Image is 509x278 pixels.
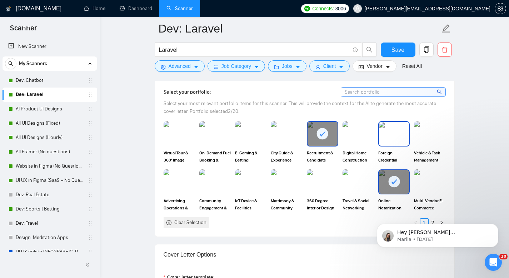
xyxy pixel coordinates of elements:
[495,3,506,14] button: setting
[5,61,16,66] span: search
[362,43,376,57] button: search
[353,48,358,52] span: info-circle
[16,216,84,230] a: Dev: Travel
[268,60,306,72] button: folderJobscaret-down
[438,43,452,57] button: delete
[271,121,302,146] img: portfolio thumbnail image
[3,39,97,54] li: New Scanner
[88,192,94,198] span: holder
[166,220,171,225] span: close-circle
[164,149,195,164] span: Virtual Tour & 360° Image Collaboration Platform
[363,46,376,53] span: search
[164,100,436,114] span: Select your most relevant portfolio items for this scanner. This will provide the context for the...
[366,209,509,259] iframe: Intercom notifications message
[335,5,346,13] span: 3006
[343,169,374,194] img: portfolio thumbnail image
[307,149,338,164] span: Recruitment & Candidate Management Platform
[164,121,195,146] img: portfolio thumbnail image
[16,230,84,245] a: Design: Meditation Apps
[16,159,84,173] a: Website in Figma (No Questions)
[307,169,338,194] img: portfolio thumbnail image
[169,62,191,70] span: Advanced
[88,249,94,255] span: holder
[199,121,231,146] img: portfolio thumbnail image
[414,169,445,194] img: portfolio thumbnail image
[120,5,152,11] a: dashboardDashboard
[359,64,364,70] span: idcard
[221,62,251,70] span: Job Category
[495,6,506,11] a: setting
[16,188,84,202] a: Dev: Real Estate
[235,149,266,164] span: E-Gaming & Betting Marketplace
[274,64,279,70] span: folder
[5,58,16,69] button: search
[343,121,374,146] img: portfolio thumbnail image
[31,21,121,126] span: Hey [PERSON_NAME][EMAIL_ADDRESS][DOMAIN_NAME], Looks like your Upwork agency Codebuddy Pvt. Ltd. ...
[353,60,396,72] button: idcardVendorcaret-down
[441,24,451,33] span: edit
[6,3,11,15] img: logo
[161,64,166,70] span: setting
[88,106,94,112] span: holder
[164,197,195,212] span: Advertising Operations & Media Inventory SaaS
[8,39,91,54] a: New Scanner
[341,88,445,96] input: Search portfolio
[366,62,382,70] span: Vendor
[88,206,94,212] span: holder
[235,121,266,146] img: portfolio thumbnail image
[85,261,92,268] span: double-left
[16,202,84,216] a: Dev: Sports | Betting
[174,219,206,227] div: Clear Selection
[88,235,94,240] span: holder
[19,56,47,71] span: My Scanners
[414,121,445,146] img: portfolio thumbnail image
[16,88,84,102] a: Dev: Laravel
[385,64,390,70] span: caret-down
[307,197,338,212] span: 360 Degree Interior Design Visualization Tool
[499,254,508,259] span: 10
[31,28,123,34] p: Message from Mariia, sent 1d ago
[254,64,259,70] span: caret-down
[414,197,445,212] span: Multi-Vendor E-Commerce Platform
[164,89,211,95] span: Select your portfolio:
[16,245,84,259] a: UI UX only in [GEOGRAPHIC_DATA]
[437,88,443,96] span: search
[199,169,231,194] img: portfolio thumbnail image
[378,197,410,212] span: Online Notarization Platform
[88,78,94,83] span: holder
[199,149,231,164] span: On-Demand Fuel Booking & Delivery Platform
[295,64,300,70] span: caret-down
[438,46,451,53] span: delete
[381,43,415,57] button: Save
[155,60,205,72] button: settingAdvancedcaret-down
[194,64,199,70] span: caret-down
[88,220,94,226] span: holder
[485,254,502,271] iframe: Intercom live chat
[159,45,350,54] input: Search Freelance Jobs...
[214,64,219,70] span: bars
[16,130,84,145] a: All UI Designs (Hourly)
[88,120,94,126] span: holder
[420,46,433,53] span: copy
[378,149,410,164] span: Foreign Credential Evaluation Marketplace
[159,20,440,38] input: Scanner name...
[166,5,193,11] a: searchScanner
[271,197,302,212] span: Matrimony & Community Networking Platform
[304,6,310,11] img: upwork-logo.png
[419,43,434,57] button: copy
[339,64,344,70] span: caret-down
[199,197,231,212] span: Community Engagement & Workflow Automation Platform
[271,149,302,164] span: City Guide & Experience Planner App
[16,145,84,159] a: All Framer (No questions)
[271,169,302,194] img: portfolio thumbnail image
[343,149,374,164] span: Digital Home Construction Assistant
[88,178,94,183] span: holder
[164,169,195,194] img: portfolio thumbnail image
[379,122,409,145] img: portfolio thumbnail image
[164,244,446,265] div: Cover Letter Options
[323,62,336,70] span: Client
[16,73,84,88] a: Dev: Chatbot
[391,45,404,54] span: Save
